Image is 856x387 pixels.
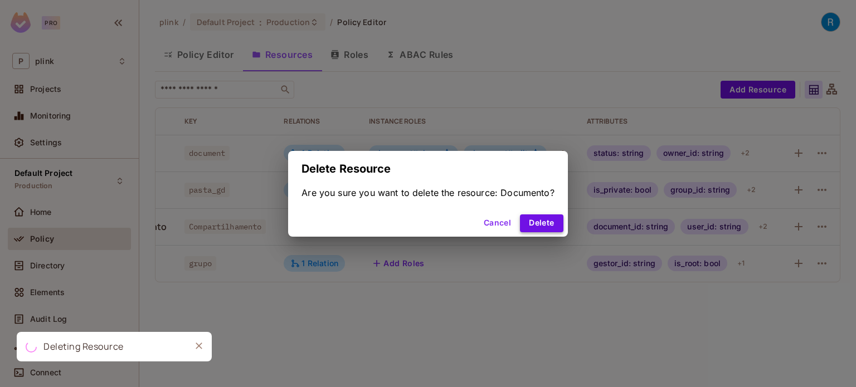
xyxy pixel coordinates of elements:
[479,214,515,232] button: Cancel
[288,151,567,187] h2: Delete Resource
[43,340,124,354] div: Deleting Resource
[520,214,563,232] button: Delete
[301,187,554,199] div: Are you sure you want to delete the resource: Documento?
[191,337,207,354] button: Close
